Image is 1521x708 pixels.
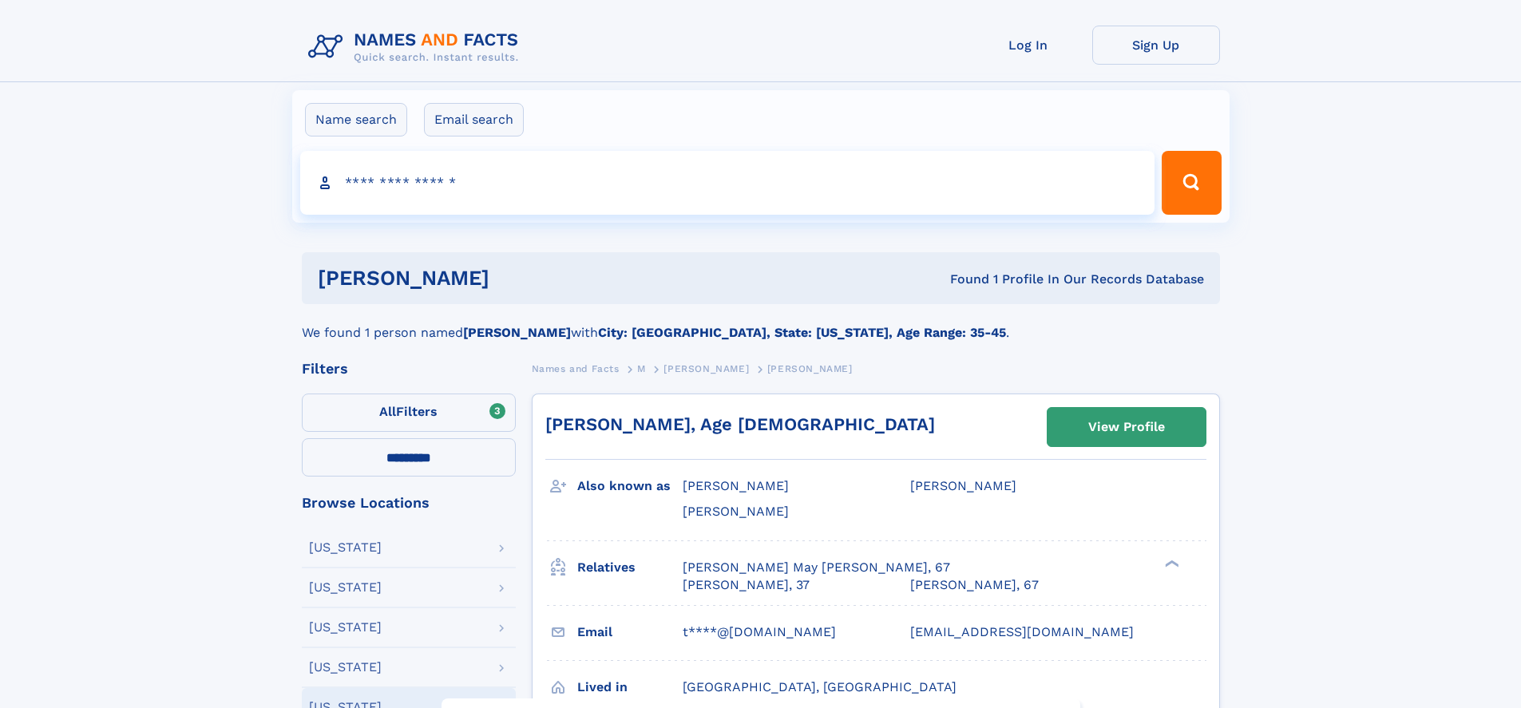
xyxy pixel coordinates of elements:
div: [US_STATE] [309,581,382,594]
span: [GEOGRAPHIC_DATA], [GEOGRAPHIC_DATA] [683,679,957,694]
a: [PERSON_NAME] May [PERSON_NAME], 67 [683,559,950,576]
a: [PERSON_NAME] [663,358,749,378]
b: [PERSON_NAME] [463,325,571,340]
div: [US_STATE] [309,621,382,634]
div: ❯ [1161,558,1180,568]
b: City: [GEOGRAPHIC_DATA], State: [US_STATE], Age Range: 35-45 [598,325,1006,340]
a: [PERSON_NAME], Age [DEMOGRAPHIC_DATA] [545,414,935,434]
label: Email search [424,103,524,136]
label: Filters [302,394,516,432]
div: Filters [302,362,516,376]
h3: Email [577,619,683,646]
div: [US_STATE] [309,661,382,674]
div: Found 1 Profile In Our Records Database [719,271,1204,288]
span: [PERSON_NAME] [910,478,1016,493]
button: Search Button [1162,151,1221,215]
span: [PERSON_NAME] [663,363,749,374]
div: [US_STATE] [309,541,382,554]
a: [PERSON_NAME], 67 [910,576,1039,594]
span: M [637,363,646,374]
span: [EMAIL_ADDRESS][DOMAIN_NAME] [910,624,1134,639]
span: All [379,404,396,419]
a: [PERSON_NAME], 37 [683,576,810,594]
input: search input [300,151,1155,215]
a: M [637,358,646,378]
div: We found 1 person named with . [302,304,1220,342]
h3: Lived in [577,674,683,701]
h3: Relatives [577,554,683,581]
label: Name search [305,103,407,136]
h1: [PERSON_NAME] [318,268,720,288]
h3: Also known as [577,473,683,500]
span: [PERSON_NAME] [767,363,853,374]
div: View Profile [1088,409,1165,445]
a: Names and Facts [532,358,620,378]
div: Browse Locations [302,496,516,510]
a: Log In [964,26,1092,65]
span: [PERSON_NAME] [683,478,789,493]
a: View Profile [1048,408,1206,446]
img: Logo Names and Facts [302,26,532,69]
a: Sign Up [1092,26,1220,65]
span: [PERSON_NAME] [683,504,789,519]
